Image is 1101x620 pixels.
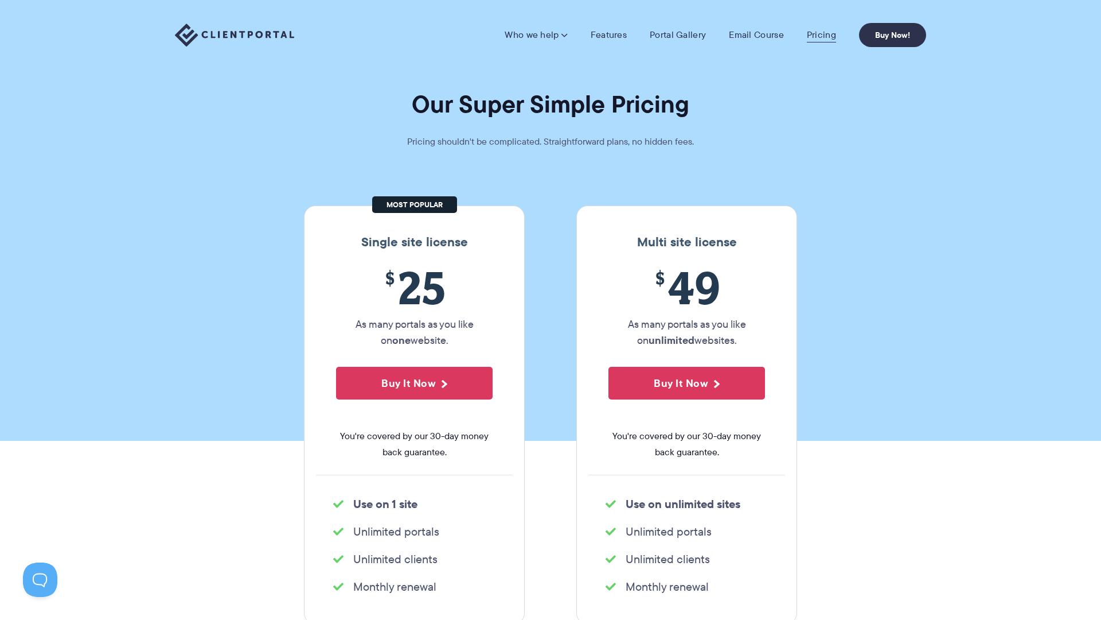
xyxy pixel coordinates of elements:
p: Pricing shouldn't be complicated. Straightforward plans, no hidden fees. [378,134,723,150]
a: Email Course [729,29,784,41]
strong: Use on 1 site [353,495,417,513]
li: Unlimited clients [333,551,495,567]
strong: one [392,332,411,348]
li: Unlimited portals [333,524,495,540]
button: Buy It Now [336,367,493,400]
span: You're covered by our 30-day money back guarantee. [336,428,493,460]
a: Portal Gallery [650,29,706,41]
button: Buy It Now [608,367,765,400]
iframe: Toggle Customer Support [23,563,57,597]
h3: Single site license [316,235,513,250]
h3: Multi site license [588,235,785,250]
span: 49 [608,261,765,313]
a: Buy Now! [859,23,926,47]
strong: Use on unlimited sites [626,495,740,513]
p: As many portals as you like on websites. [608,316,765,348]
li: Monthly renewal [606,579,768,595]
li: Monthly renewal [333,579,495,595]
li: Unlimited portals [606,524,768,540]
strong: unlimited [649,332,694,348]
a: Pricing [807,29,836,41]
a: Features [591,29,627,41]
p: As many portals as you like on website. [336,316,493,348]
span: 25 [336,261,493,313]
li: Unlimited clients [606,551,768,567]
span: You're covered by our 30-day money back guarantee. [608,428,765,460]
a: Who we help [505,29,567,41]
